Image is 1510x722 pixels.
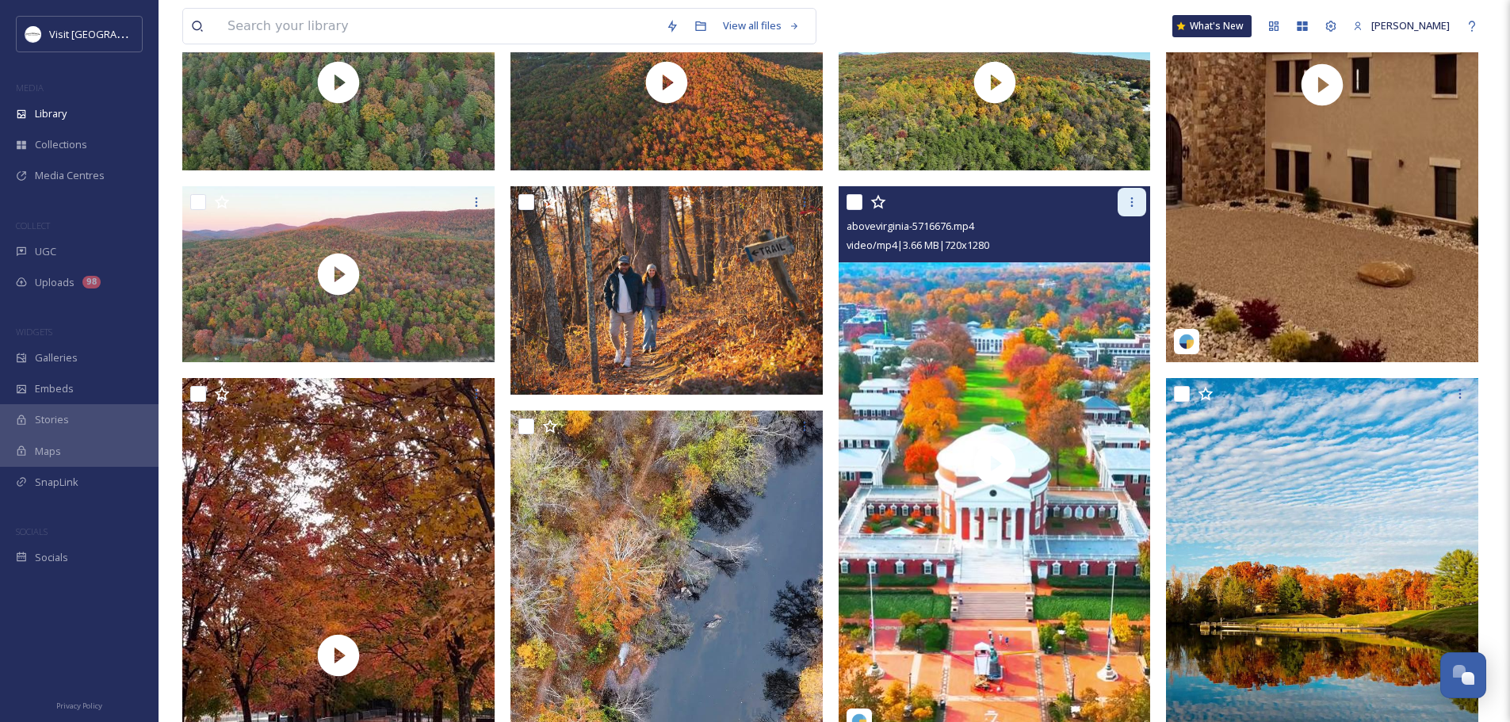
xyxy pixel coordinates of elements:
span: WIDGETS [16,326,52,338]
span: Socials [35,550,68,565]
span: COLLECT [16,220,50,231]
span: MEDIA [16,82,44,94]
span: Maps [35,444,61,459]
span: Privacy Policy [56,701,102,711]
span: Uploads [35,275,75,290]
img: thumbnail [182,186,495,362]
span: video/mp4 | 3.66 MB | 720 x 1280 [847,238,989,252]
a: Privacy Policy [56,695,102,714]
span: UGC [35,244,56,259]
button: Open Chat [1440,652,1486,698]
span: Collections [35,137,87,152]
div: 98 [82,276,101,288]
a: What's New [1172,15,1252,37]
span: [PERSON_NAME] [1371,18,1450,32]
img: Circle%20Logo.png [25,26,41,42]
input: Search your library [220,9,658,44]
span: abovevirginia-5716676.mp4 [847,219,974,233]
span: Stories [35,412,69,427]
img: Ragged Mountain Natural Area [510,186,823,395]
span: SnapLink [35,475,78,490]
span: SOCIALS [16,525,48,537]
span: Visit [GEOGRAPHIC_DATA] [49,26,172,41]
span: Embeds [35,381,74,396]
a: View all files [715,10,808,41]
span: Galleries [35,350,78,365]
span: Media Centres [35,168,105,183]
img: snapsea-logo.png [1179,334,1195,350]
span: Library [35,106,67,121]
a: [PERSON_NAME] [1345,10,1458,41]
